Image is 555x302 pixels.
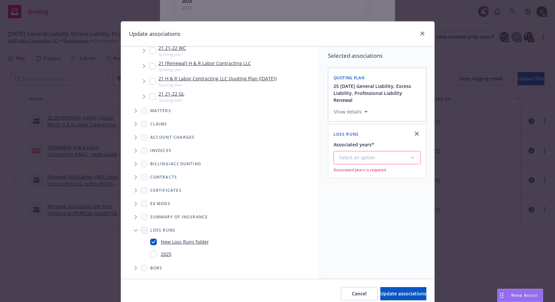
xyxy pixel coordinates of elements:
[150,215,208,219] span: Summary of insurance
[413,130,421,138] a: close
[418,30,426,38] a: close
[380,290,426,297] span: Update associations
[352,290,367,297] span: Cancel
[150,266,162,270] span: BORs
[497,289,543,302] button: Nova Assist
[150,122,167,126] span: Claims
[511,292,537,298] span: Nova Assist
[158,60,251,67] a: 21 [Renewal] H & R Labor Contracting LLC
[158,44,186,51] a: 21 21-22 WC
[158,82,277,88] span: Quoting plan
[129,30,180,38] h1: Update associations
[158,51,186,57] span: Quoting plan
[334,167,421,173] span: Associated years is required
[334,75,365,81] span: Quoting plan
[150,228,176,232] span: Loss Runs
[161,251,171,258] a: 2025
[328,52,426,60] span: Selected associations
[150,202,170,206] span: Ex Mods
[380,287,426,300] button: Update associations
[150,135,195,139] span: Account charges
[150,109,171,113] span: Matters
[150,189,182,192] span: Certificates
[158,97,184,103] span: Quoting plan
[334,141,374,148] span: Associated years*
[331,108,370,116] button: Show details
[334,83,422,104] button: 25 [DATE] General Liability, Excess Liability, Professional Liability Renewal
[121,157,320,275] div: Folder Tree Example
[334,131,359,137] span: Loss Runs
[150,175,177,179] span: Contracts
[150,149,172,153] span: Invoices
[158,75,277,82] a: 21 H & R Labor Contracting LLC Quoting Plan ([DATE])
[158,67,251,72] span: Quoting plan
[339,154,410,161] div: Select an option
[150,162,202,166] span: Billing/Accounting
[498,289,506,302] div: Drag to move
[341,287,378,300] button: Cancel
[161,238,209,245] a: New Loss Runs folder
[158,90,184,97] a: 21 21-22 GL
